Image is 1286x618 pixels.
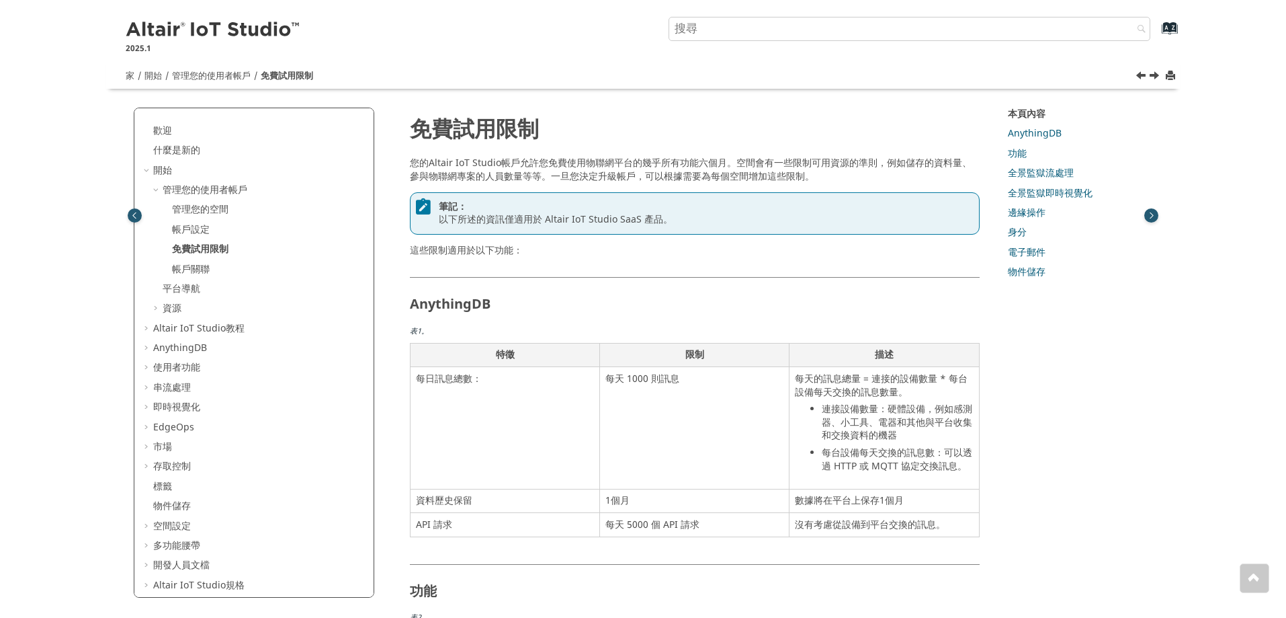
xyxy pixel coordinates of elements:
font: 限制 [685,348,704,362]
a: 串流處理 [153,381,191,395]
font: 規格 [226,578,245,592]
span: 擴張 AnythingDB [142,342,153,355]
img: Altair 物聯網工作室 [126,20,302,41]
a: 管理您的使用者帳戶 [172,70,251,82]
a: 帳戶設定 [172,223,210,237]
a: 邊緣操作 [1008,206,1045,220]
a: 下一主題： 帳戶鏈接 [1150,69,1161,85]
font: 描述 [875,348,894,362]
font: 每天的訊息總量 = 連接的設備數量 * 每台設備每天交換的訊息數量。 [795,372,968,399]
span: 擴張 存取控制 [142,460,153,473]
font: Altair IoT Studio [429,156,501,170]
a: 全景監獄即時視覺化 [1008,186,1092,200]
a: 標籤 [153,479,172,494]
a: 前往索引術語頁面 [1140,28,1170,42]
font: 即時視覺化 [153,400,200,414]
a: 管理您的使用者帳戶 [163,183,247,197]
font: 免費試用限制 [172,242,228,256]
a: 市場 [153,440,172,454]
a: 身分 [1008,225,1027,239]
a: 什麼是新的 [153,143,200,157]
a: 家 [126,70,134,82]
span: 擴張 市場 [142,440,153,454]
a: 上一主題： 帳戶設定 [1137,69,1148,85]
font: 每日訊息總數： [416,372,482,386]
font: 功能 [410,582,437,601]
a: EdgeOps [153,420,194,434]
a: 全景監獄流處理 [1008,166,1074,180]
a: 免費試用限制 [261,70,313,82]
a: 開始 [153,163,172,178]
font: AnythingDB [410,295,490,314]
font: 連接設備數量：硬體設備，例如感測器、小工具、電器和其他與平台收集和交換資料的機器 [822,402,972,442]
span: 坍塌 開始 [142,164,153,178]
span: 擴張 多功能腰帶 [142,539,153,553]
font: AnythingDB [1008,126,1062,141]
button: 切換發佈內容表 [128,208,142,223]
font: 筆記： [439,200,467,214]
span: 擴張 使用者功能 [142,361,153,375]
font: 即時視覺化 [1045,186,1092,200]
font: 本頁內容 [1008,107,1045,121]
font: 全景監獄 [1008,166,1045,180]
a: 功能 [1008,147,1027,161]
a: 帳戶關聯 [172,262,210,276]
font: 流處理 [1045,166,1074,180]
font: 全景監獄 [1008,186,1045,200]
font: AnythingDB [153,341,207,355]
span: 擴張 空間設定 [142,520,153,533]
a: 物件儲存 [1008,265,1045,279]
font: 資源 [163,301,181,315]
font: 您的 [410,156,429,170]
a: 電子郵件 [1008,245,1045,260]
a: 空間設定 [153,519,191,533]
font: 免費試用限制 [410,116,539,142]
nav: 工具 [105,58,1181,89]
font: Altair IoT Studio [153,321,226,336]
font: 表 [410,325,417,337]
font: Altair IoT Studio [153,578,226,592]
span: 擴張 即時視覺化 [142,401,153,414]
font: 以下所述的資訊僅適用於 Altair IoT Studio SaaS 產品。 [439,213,673,227]
button: 切換主題目錄 [1144,208,1158,223]
a: 物件儲存 [153,499,191,513]
span: 擴張 EdgeOps [142,421,153,434]
font: 。 [421,325,429,337]
a: 平台導航 [163,282,200,296]
font: 帳戶允許您免費使用物聯網平台的幾乎所有功能六個月。空間會有一些限制可用資源的準則，例如儲存的資料量、參與物聯網專案的人員數量等等。一旦您決定升級帳戶，可以根據需要為每個空間增加這些限制。 [410,156,972,184]
button: 列印此頁 [1166,67,1177,85]
font: 1個月 [605,494,630,508]
a: 多功能腰帶 [153,539,200,553]
font: 存取控制 [153,459,191,473]
font: 資料歷史保留 [416,494,472,508]
font: 每天 1000 則訊息 [605,372,679,386]
span: 坍塌 管理您的使用者帳戶 [152,184,163,197]
input: 搜尋查詢 [669,17,1151,41]
a: 開發人員文檔 [153,558,210,572]
a: 歡迎 [153,124,172,138]
span: 擴張 串流處理 [142,381,153,395]
font: 每台設備每天交換的訊息數：可以透過 HTTP 或 MQTT 協定交換訊息。 [822,446,972,473]
a: 開始 [144,70,162,82]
